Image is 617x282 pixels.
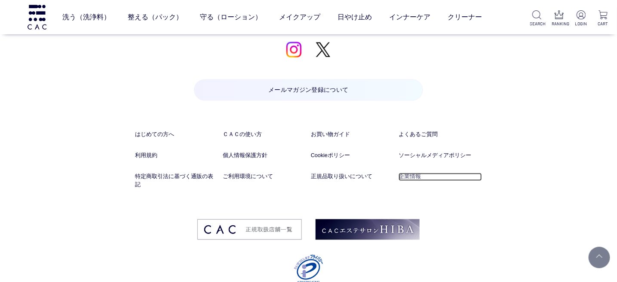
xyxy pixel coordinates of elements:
[223,131,306,139] a: ＣＡＣの使い方
[194,79,423,101] a: メールマガジン登録について
[128,5,183,29] a: 整える（パック）
[399,152,482,160] a: ソーシャルメディアポリシー
[552,10,566,27] a: RANKING
[552,21,566,27] p: RANKING
[574,10,588,27] a: LOGIN
[311,152,394,160] a: Cookieポリシー
[448,5,482,29] a: クリーナー
[135,173,218,189] a: 特定商取引法に基づく通販の表記
[574,21,588,27] p: LOGIN
[197,219,301,240] img: footer_image03.png
[223,173,306,181] a: ご利用環境について
[530,10,544,27] a: SEARCH
[223,152,306,160] a: 個人情報保護方針
[389,5,430,29] a: インナーケア
[135,131,218,139] a: はじめての方へ
[399,131,482,139] a: よくあるご質問
[311,173,394,181] a: 正規品取り扱いについて
[399,173,482,181] a: 企業情報
[26,5,48,29] img: logo
[200,5,262,29] a: 守る（ローション）
[596,10,610,27] a: CART
[279,5,320,29] a: メイクアップ
[135,152,218,160] a: 利用規約
[596,21,610,27] p: CART
[530,21,544,27] p: SEARCH
[63,5,111,29] a: 洗う（洗浄料）
[316,219,420,240] img: footer_image02.png
[311,131,394,139] a: お買い物ガイド
[338,5,372,29] a: 日やけ止め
